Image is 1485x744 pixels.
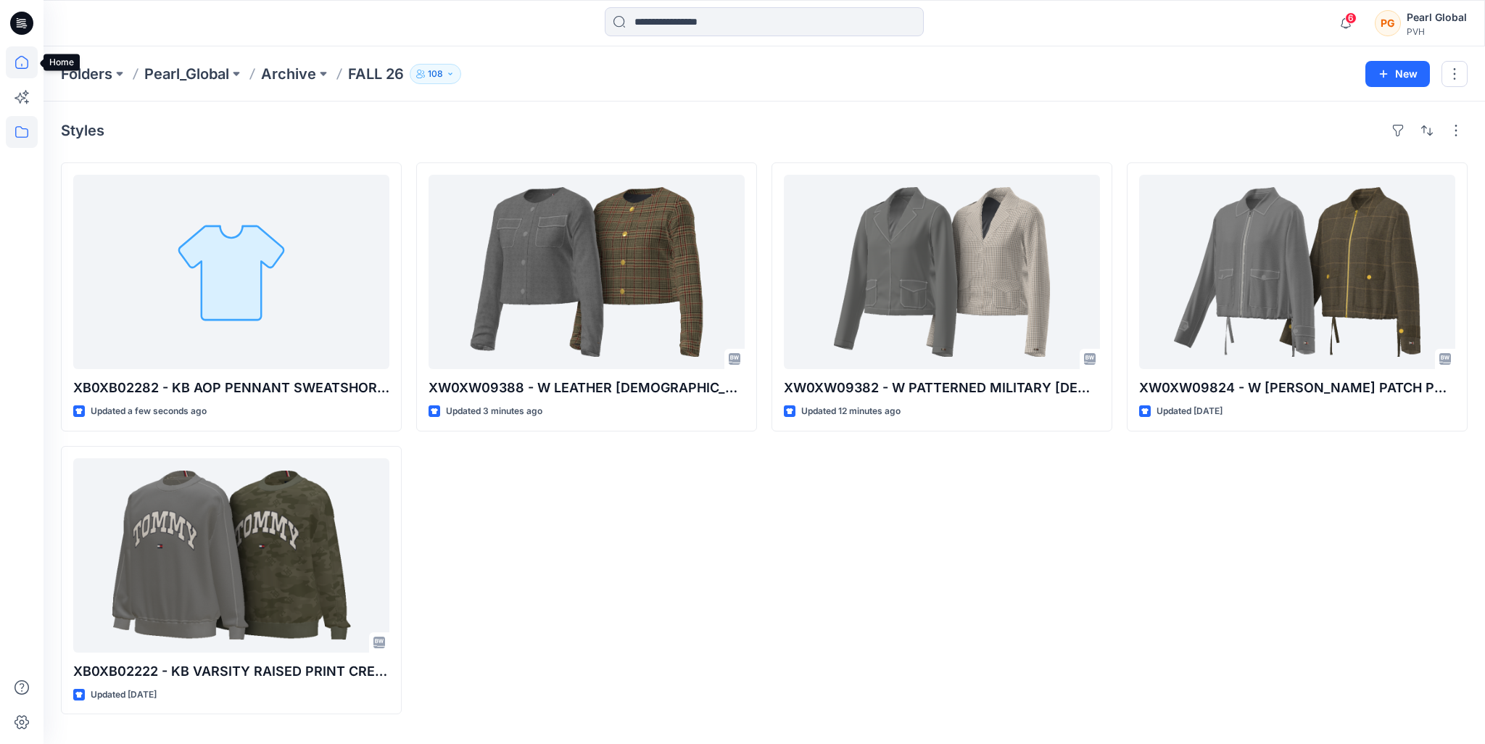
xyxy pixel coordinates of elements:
[801,404,901,419] p: Updated 12 minutes ago
[428,66,443,82] p: 108
[73,175,389,369] a: XB0XB02282 - KB AOP PENNANT SWEATSHORT - PROTO - V01
[348,64,404,84] p: FALL 26
[91,404,207,419] p: Updated a few seconds ago
[1407,9,1467,26] div: Pearl Global
[429,378,745,398] p: XW0XW09388 - W LEATHER [DEMOGRAPHIC_DATA] JACKET - PROTO - V01
[261,64,316,84] a: Archive
[144,64,229,84] a: Pearl_Global
[73,378,389,398] p: XB0XB02282 - KB AOP PENNANT SWEATSHORT - PROTO - V01
[91,687,157,703] p: Updated [DATE]
[73,661,389,682] p: XB0XB02222 - KB VARSITY RAISED PRINT CREW-V01
[1139,175,1455,369] a: XW0XW09824 - W LYLA PATCH POCKET JACKET-CHECK-PROTO V01
[784,175,1100,369] a: XW0XW09382 - W PATTERNED MILITARY LADY JACKET_PROTO V01
[1345,12,1357,24] span: 6
[61,64,112,84] a: Folders
[1407,26,1467,37] div: PVH
[1157,404,1223,419] p: Updated [DATE]
[1139,378,1455,398] p: XW0XW09824 - W [PERSON_NAME] PATCH POCKET JACKET-CHECK-PROTO V01
[1375,10,1401,36] div: PG
[446,404,542,419] p: Updated 3 minutes ago
[410,64,461,84] button: 108
[61,122,104,139] h4: Styles
[1365,61,1430,87] button: New
[784,378,1100,398] p: XW0XW09382 - W PATTERNED MILITARY [DEMOGRAPHIC_DATA] JACKET_PROTO V01
[73,458,389,653] a: XB0XB02222 - KB VARSITY RAISED PRINT CREW-V01
[429,175,745,369] a: XW0XW09388 - W LEATHER LADY JACKET - PROTO - V01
